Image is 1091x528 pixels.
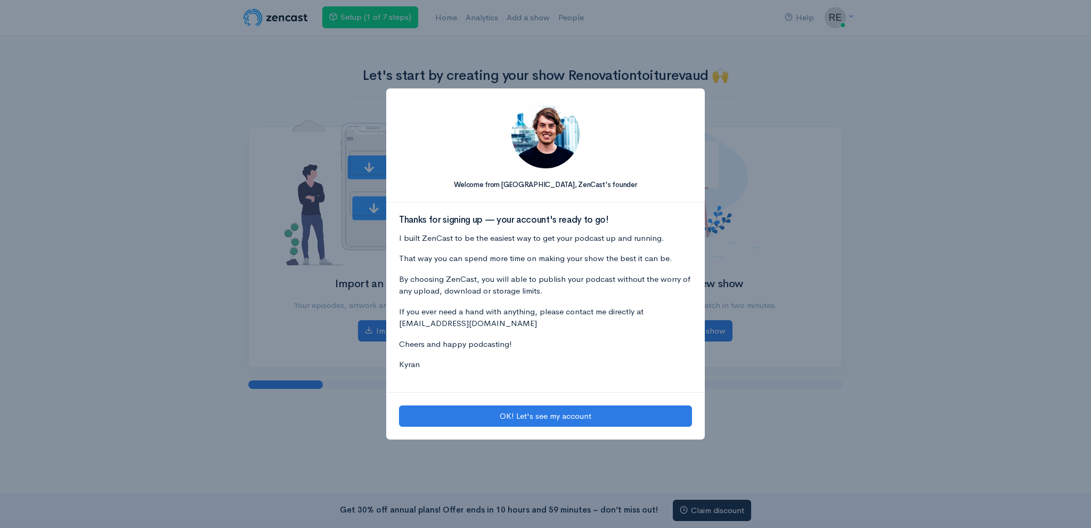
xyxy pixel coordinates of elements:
[399,273,692,297] p: By choosing ZenCast, you will able to publish your podcast without the worry of any upload, downl...
[399,359,692,371] p: Kyran
[399,232,692,245] p: I built ZenCast to be the easiest way to get your podcast up and running.
[399,306,692,330] p: If you ever need a hand with anything, please contact me directly at [EMAIL_ADDRESS][DOMAIN_NAME]
[399,405,692,427] button: OK! Let's see my account
[399,253,692,265] p: That way you can spend more time on making your show the best it can be.
[399,181,692,189] h5: Welcome from [GEOGRAPHIC_DATA], ZenCast's founder
[1055,492,1080,517] iframe: gist-messenger-bubble-iframe
[399,215,692,225] h3: Thanks for signing up — your account's ready to go!
[399,338,692,351] p: Cheers and happy podcasting!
